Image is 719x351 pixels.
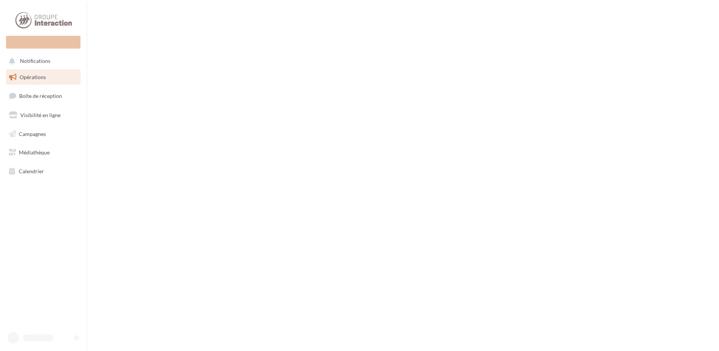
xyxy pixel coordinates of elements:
[6,36,80,49] div: Nouvelle campagne
[5,126,82,142] a: Campagnes
[19,130,46,137] span: Campagnes
[5,145,82,160] a: Médiathèque
[19,149,50,156] span: Médiathèque
[19,93,62,99] span: Boîte de réception
[5,163,82,179] a: Calendrier
[20,58,50,64] span: Notifications
[5,88,82,104] a: Boîte de réception
[20,74,46,80] span: Opérations
[5,69,82,85] a: Opérations
[20,112,61,118] span: Visibilité en ligne
[5,107,82,123] a: Visibilité en ligne
[19,168,44,174] span: Calendrier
